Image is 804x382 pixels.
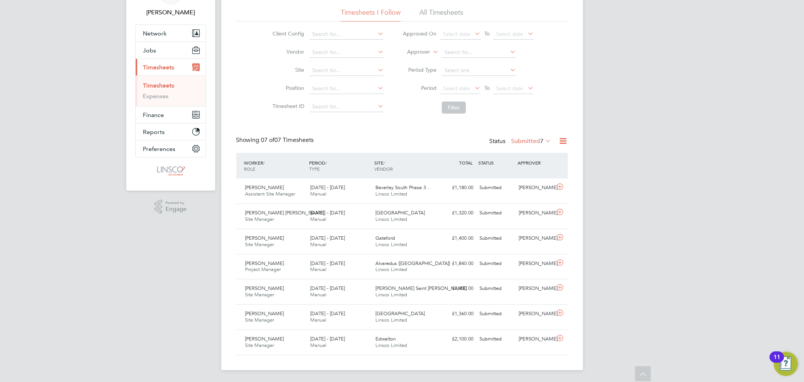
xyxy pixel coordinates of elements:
[245,285,284,291] span: [PERSON_NAME]
[136,42,206,59] button: Jobs
[438,282,477,295] div: £1,400.00
[438,308,477,320] div: £1,360.00
[482,29,492,39] span: To
[383,160,385,166] span: /
[310,291,326,298] span: Manual
[438,333,477,345] div: £2,100.00
[516,156,555,169] div: APPROVER
[245,241,274,248] span: Site Manager
[310,336,345,342] span: [DATE] - [DATE]
[309,83,384,94] input: Search for...
[438,207,477,219] div: £1,320.00
[310,317,326,323] span: Manual
[245,216,274,222] span: Site Manager
[442,102,466,114] button: Filter
[516,182,555,194] div: [PERSON_NAME]
[245,235,284,241] span: [PERSON_NAME]
[245,266,281,273] span: Project Manager
[477,232,516,245] div: Submitted
[438,232,477,245] div: £1,400.00
[310,266,326,273] span: Manual
[375,291,407,298] span: Linsco Limited
[135,165,206,177] a: Go to home page
[477,207,516,219] div: Submitted
[270,66,304,73] label: Site
[375,317,407,323] span: Linsco Limited
[136,25,206,42] button: Network
[477,282,516,295] div: Submitted
[165,206,187,213] span: Engage
[375,191,407,197] span: Linsco Limited
[477,182,516,194] div: Submitted
[136,75,206,106] div: Timesheets
[541,137,544,145] span: 7
[516,257,555,270] div: [PERSON_NAME]
[309,166,320,172] span: TYPE
[310,241,326,248] span: Manual
[516,207,555,219] div: [PERSON_NAME]
[245,317,274,323] span: Site Manager
[438,182,477,194] div: £1,180.00
[375,216,407,222] span: Linsco Limited
[375,260,450,266] span: Alvaredus ([GEOGRAPHIC_DATA])
[310,209,345,216] span: [DATE] - [DATE]
[477,156,516,169] div: STATUS
[309,102,384,112] input: Search for...
[403,30,436,37] label: Approved On
[165,200,187,206] span: Powered by
[245,191,296,197] span: Assistant Site Manager
[443,31,470,37] span: Select date
[325,160,327,166] span: /
[375,310,425,317] span: [GEOGRAPHIC_DATA]
[496,85,523,92] span: Select date
[236,136,315,144] div: Showing
[309,29,384,40] input: Search for...
[516,282,555,295] div: [PERSON_NAME]
[245,336,284,342] span: [PERSON_NAME]
[143,128,165,136] span: Reports
[396,48,430,56] label: Approver
[403,66,436,73] label: Period Type
[136,140,206,157] button: Preferences
[375,235,395,241] span: Gateford
[245,209,325,216] span: [PERSON_NAME] [PERSON_NAME]
[374,166,393,172] span: VENDOR
[136,106,206,123] button: Finance
[245,184,284,191] span: [PERSON_NAME]
[375,342,407,348] span: Linsco Limited
[310,285,345,291] span: [DATE] - [DATE]
[143,64,175,71] span: Timesheets
[516,308,555,320] div: [PERSON_NAME]
[496,31,523,37] span: Select date
[310,310,345,317] span: [DATE] - [DATE]
[516,333,555,345] div: [PERSON_NAME]
[442,65,516,76] input: Select one
[477,333,516,345] div: Submitted
[511,137,551,145] label: Submitted
[309,47,384,58] input: Search for...
[459,160,473,166] span: TOTAL
[135,8,206,17] span: Chloe Whittall
[477,308,516,320] div: Submitted
[516,232,555,245] div: [PERSON_NAME]
[263,160,265,166] span: /
[245,291,274,298] span: Site Manager
[477,257,516,270] div: Submitted
[307,156,372,176] div: PERIOD
[443,85,470,92] span: Select date
[261,136,314,144] span: 07 Timesheets
[490,136,553,147] div: Status
[242,156,308,176] div: WORKER
[375,241,407,248] span: Linsco Limited
[375,184,431,191] span: Beverley South Phase 3…
[261,136,275,144] span: 07 of
[155,200,187,214] a: Powered byEngage
[375,285,467,291] span: [PERSON_NAME] Saint [PERSON_NAME]
[375,266,407,273] span: Linsco Limited
[270,103,304,109] label: Timesheet ID
[773,357,780,367] div: 11
[375,209,425,216] span: [GEOGRAPHIC_DATA]
[245,260,284,266] span: [PERSON_NAME]
[270,30,304,37] label: Client Config
[245,310,284,317] span: [PERSON_NAME]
